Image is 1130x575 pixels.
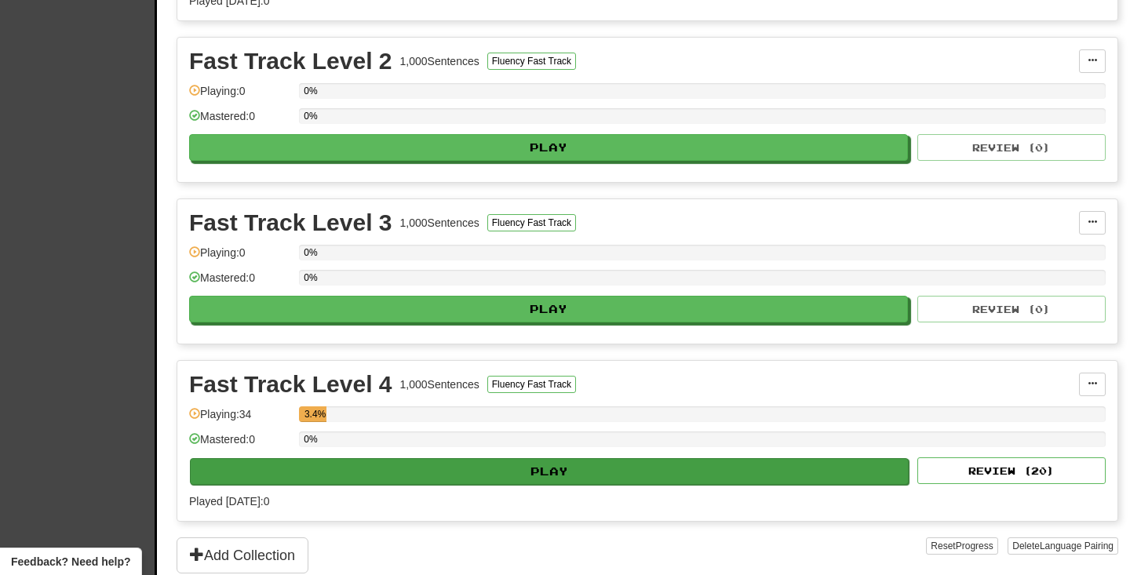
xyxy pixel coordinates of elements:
[189,406,291,432] div: Playing: 34
[400,377,479,392] div: 1,000 Sentences
[189,245,291,271] div: Playing: 0
[189,134,908,161] button: Play
[917,134,1106,161] button: Review (0)
[304,406,326,422] div: 3.4%
[487,214,576,231] button: Fluency Fast Track
[189,296,908,322] button: Play
[190,458,909,485] button: Play
[926,537,997,555] button: ResetProgress
[487,376,576,393] button: Fluency Fast Track
[1040,540,1114,551] span: Language Pairing
[189,211,392,235] div: Fast Track Level 3
[177,537,308,573] button: Add Collection
[11,554,130,570] span: Open feedback widget
[189,373,392,396] div: Fast Track Level 4
[189,108,291,134] div: Mastered: 0
[400,215,479,231] div: 1,000 Sentences
[189,270,291,296] div: Mastered: 0
[189,49,392,73] div: Fast Track Level 2
[917,457,1106,484] button: Review (20)
[917,296,1106,322] button: Review (0)
[189,83,291,109] div: Playing: 0
[956,540,993,551] span: Progress
[400,53,479,69] div: 1,000 Sentences
[189,495,269,508] span: Played [DATE]: 0
[189,431,291,457] div: Mastered: 0
[487,53,576,70] button: Fluency Fast Track
[1008,537,1118,555] button: DeleteLanguage Pairing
